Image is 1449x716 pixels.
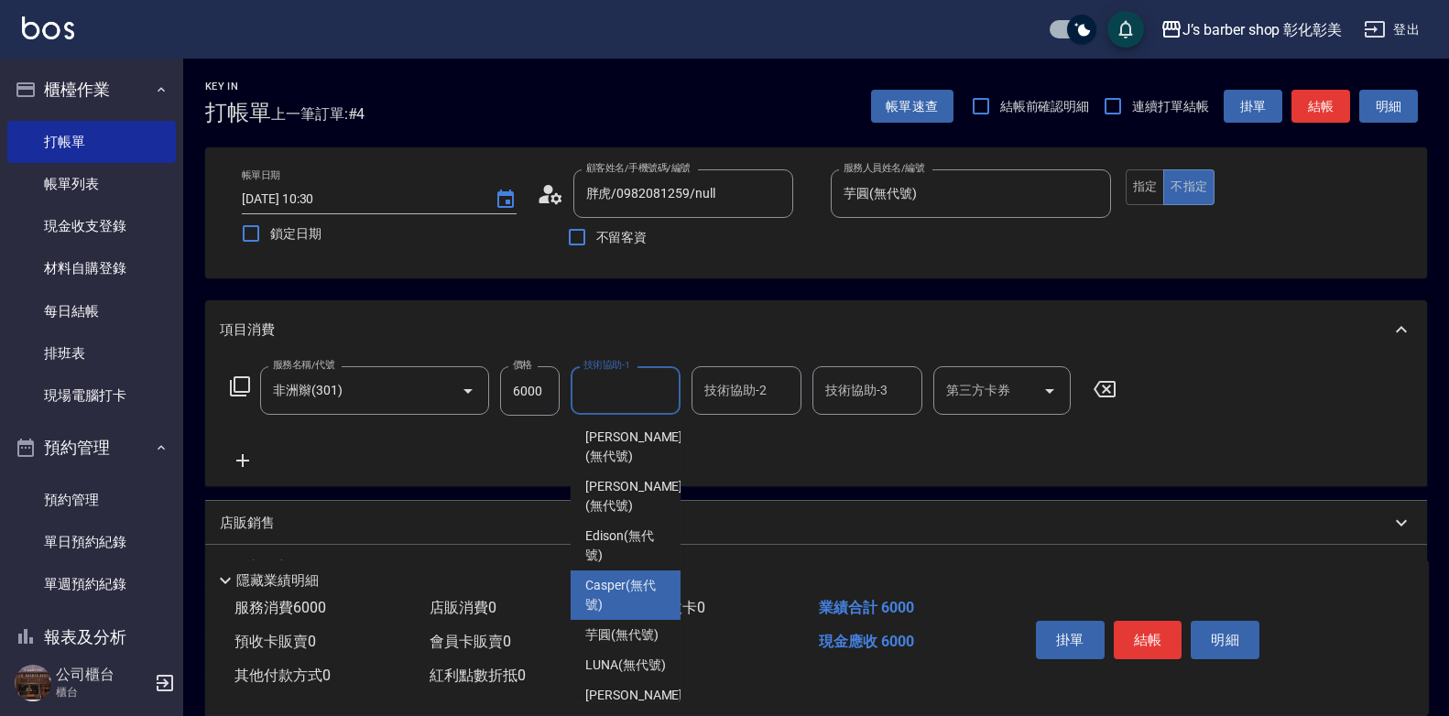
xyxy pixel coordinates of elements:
[15,665,51,701] img: Person
[56,666,149,684] h5: 公司櫃台
[273,358,334,372] label: 服務名稱/代號
[270,224,321,244] span: 鎖定日期
[7,613,176,661] button: 報表及分析
[585,576,666,614] span: Casper (無代號)
[7,247,176,289] a: 材料自購登錄
[242,168,280,182] label: 帳單日期
[7,290,176,332] a: 每日結帳
[819,633,914,650] span: 現金應收 6000
[236,571,319,591] p: 隱藏業績明細
[430,633,511,650] span: 會員卡販賣 0
[7,521,176,563] a: 單日預約紀錄
[7,374,176,417] a: 現場電腦打卡
[271,103,365,125] span: 上一筆訂單:#4
[1132,97,1209,116] span: 連續打單結帳
[871,90,953,124] button: 帳單速查
[1126,169,1165,205] button: 指定
[234,667,331,684] span: 其他付款方式 0
[7,479,176,521] a: 預約管理
[583,358,630,372] label: 技術協助-1
[56,684,149,700] p: 櫃台
[1359,90,1418,124] button: 明細
[242,184,476,214] input: YYYY/MM/DD hh:mm
[1291,90,1350,124] button: 結帳
[596,228,648,247] span: 不留客資
[234,599,326,616] span: 服務消費 6000
[1000,97,1090,116] span: 結帳前確認明細
[7,66,176,114] button: 櫃檯作業
[7,332,176,374] a: 排班表
[1191,621,1259,659] button: 明細
[7,205,176,247] a: 現金收支登錄
[220,558,289,577] p: 預收卡販賣
[7,563,176,605] a: 單週預約紀錄
[1182,18,1342,41] div: J’s barber shop 彰化彰美
[430,599,496,616] span: 店販消費 0
[7,424,176,472] button: 預約管理
[585,656,666,675] span: LUNA (無代號)
[1163,169,1215,205] button: 不指定
[1224,90,1282,124] button: 掛單
[513,358,532,372] label: 價格
[585,625,659,645] span: 芋圓 (無代號)
[22,16,74,39] img: Logo
[819,599,914,616] span: 業績合計 6000
[1107,11,1144,48] button: save
[205,545,1427,589] div: 預收卡販賣
[1153,11,1349,49] button: J’s barber shop 彰化彰美
[7,163,176,205] a: 帳單列表
[7,121,176,163] a: 打帳單
[585,428,682,466] span: [PERSON_NAME] (無代號)
[430,667,526,684] span: 紅利點數折抵 0
[205,81,271,92] h2: Key In
[1356,13,1427,47] button: 登出
[484,178,528,222] button: Choose date, selected date is 2025-10-15
[453,376,483,406] button: Open
[586,161,691,175] label: 顧客姓名/手機號碼/編號
[1114,621,1182,659] button: 結帳
[220,514,275,533] p: 店販銷售
[205,100,271,125] h3: 打帳單
[1035,376,1064,406] button: Open
[205,501,1427,545] div: 店販銷售
[205,300,1427,359] div: 項目消費
[585,526,666,565] span: Edison (無代號)
[1036,621,1105,659] button: 掛單
[844,161,924,175] label: 服務人員姓名/編號
[585,477,682,515] span: [PERSON_NAME] (無代號)
[220,320,275,340] p: 項目消費
[234,633,316,650] span: 預收卡販賣 0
